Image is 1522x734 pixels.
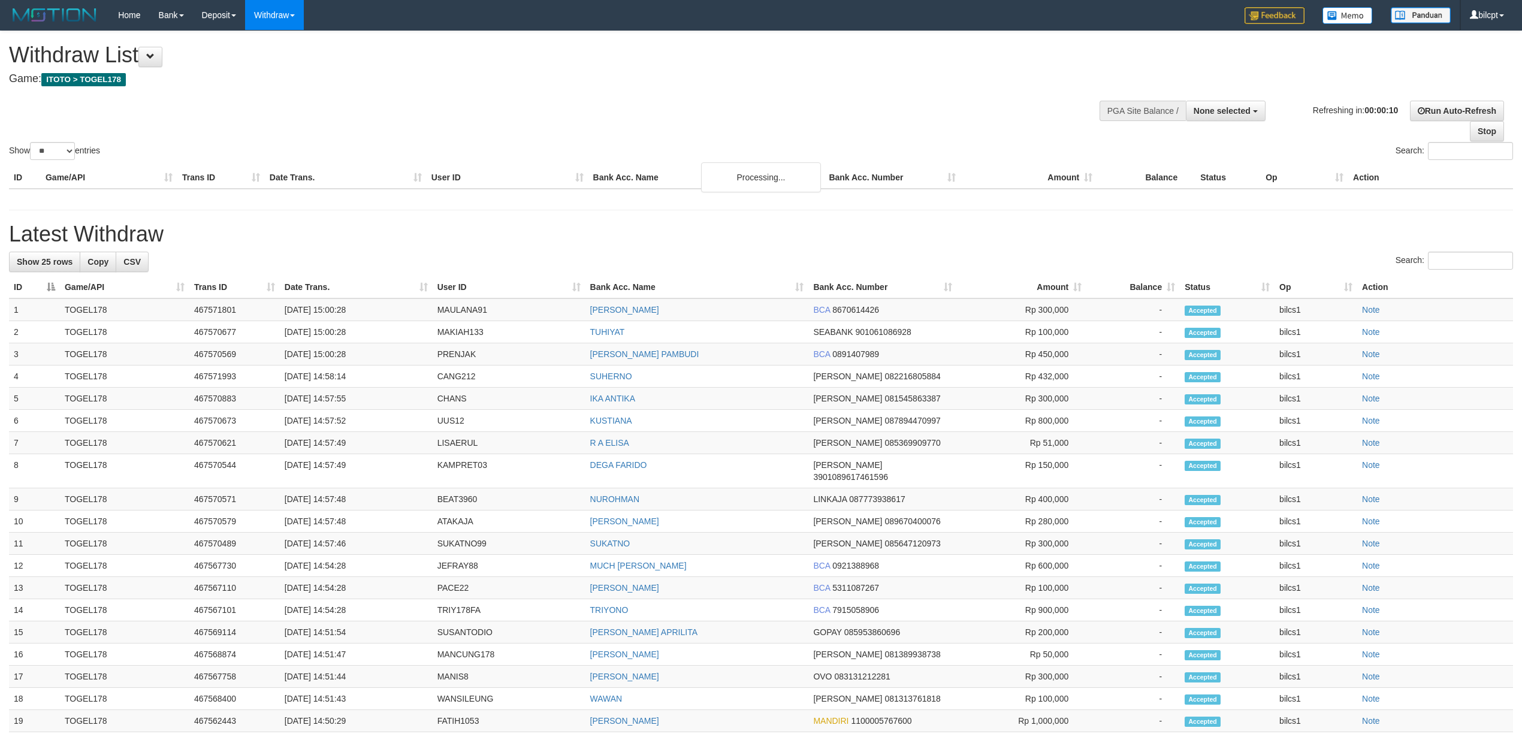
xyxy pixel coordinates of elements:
[1086,343,1180,366] td: -
[1428,142,1513,160] input: Search:
[60,666,189,688] td: TOGEL178
[189,432,280,454] td: 467570621
[60,388,189,410] td: TOGEL178
[832,561,879,570] span: Copy 0921388968 to clipboard
[9,577,60,599] td: 13
[1362,394,1380,403] a: Note
[280,688,433,710] td: [DATE] 14:51:43
[427,167,588,189] th: User ID
[1313,105,1398,114] span: Refreshing in:
[1086,276,1180,298] th: Balance: activate to sort column ascending
[189,321,280,343] td: 467570677
[60,366,189,388] td: TOGEL178
[957,276,1086,298] th: Amount: activate to sort column ascending
[280,577,433,599] td: [DATE] 14:54:28
[60,298,189,321] td: TOGEL178
[1362,371,1380,381] a: Note
[1362,416,1380,425] a: Note
[280,410,433,432] td: [DATE] 14:57:52
[9,666,60,688] td: 17
[433,710,585,732] td: FATIH1053
[1362,494,1380,504] a: Note
[813,472,888,482] span: Copy 3901089617461596 to clipboard
[433,577,585,599] td: PACE22
[1364,105,1398,114] strong: 00:00:10
[433,366,585,388] td: CANG212
[884,650,940,659] span: Copy 081389938738 to clipboard
[957,599,1086,621] td: Rp 900,000
[189,343,280,366] td: 467570569
[189,410,280,432] td: 467570673
[1086,688,1180,710] td: -
[957,388,1086,410] td: Rp 300,000
[433,666,585,688] td: MANIS8
[123,257,141,267] span: CSV
[1410,101,1504,121] a: Run Auto-Refresh
[1322,7,1373,24] img: Button%20Memo.svg
[433,644,585,666] td: MANCUNG178
[9,321,60,343] td: 2
[1086,710,1180,732] td: -
[265,167,427,189] th: Date Trans.
[1186,101,1266,121] button: None selected
[1086,533,1180,555] td: -
[189,577,280,599] td: 467567110
[1185,672,1221,682] span: Accepted
[1185,306,1221,316] span: Accepted
[1362,716,1380,726] a: Note
[590,305,659,315] a: [PERSON_NAME]
[9,276,60,298] th: ID: activate to sort column descending
[1086,621,1180,644] td: -
[957,511,1086,533] td: Rp 280,000
[844,627,900,637] span: Copy 085953860696 to clipboard
[1086,388,1180,410] td: -
[813,650,882,659] span: [PERSON_NAME]
[1185,561,1221,572] span: Accepted
[590,716,659,726] a: [PERSON_NAME]
[590,371,632,381] a: SUHERNO
[280,343,433,366] td: [DATE] 15:00:28
[849,494,905,504] span: Copy 087773938617 to clipboard
[1275,343,1357,366] td: bilcs1
[590,694,623,703] a: WAWAN
[1275,710,1357,732] td: bilcs1
[9,432,60,454] td: 7
[1362,694,1380,703] a: Note
[590,460,647,470] a: DEGA FARIDO
[1185,394,1221,404] span: Accepted
[1362,672,1380,681] a: Note
[9,298,60,321] td: 1
[9,488,60,511] td: 9
[1086,321,1180,343] td: -
[832,349,879,359] span: Copy 0891407989 to clipboard
[60,410,189,432] td: TOGEL178
[1086,366,1180,388] td: -
[701,162,821,192] div: Processing...
[813,516,882,526] span: [PERSON_NAME]
[433,599,585,621] td: TRIY178FA
[433,488,585,511] td: BEAT3960
[189,710,280,732] td: 467562443
[433,432,585,454] td: LISAERUL
[1086,555,1180,577] td: -
[9,43,1002,67] h1: Withdraw List
[957,710,1086,732] td: Rp 1,000,000
[1086,410,1180,432] td: -
[433,511,585,533] td: ATAKAJA
[433,321,585,343] td: MAKIAH133
[189,276,280,298] th: Trans ID: activate to sort column ascending
[1275,488,1357,511] td: bilcs1
[590,349,699,359] a: [PERSON_NAME] PAMBUDI
[60,644,189,666] td: TOGEL178
[433,621,585,644] td: SUSANTODIO
[9,410,60,432] td: 6
[808,276,957,298] th: Bank Acc. Number: activate to sort column ascending
[1086,488,1180,511] td: -
[1362,605,1380,615] a: Note
[957,577,1086,599] td: Rp 100,000
[1357,276,1513,298] th: Action
[813,394,882,403] span: [PERSON_NAME]
[813,583,830,593] span: BCA
[280,321,433,343] td: [DATE] 15:00:28
[1275,666,1357,688] td: bilcs1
